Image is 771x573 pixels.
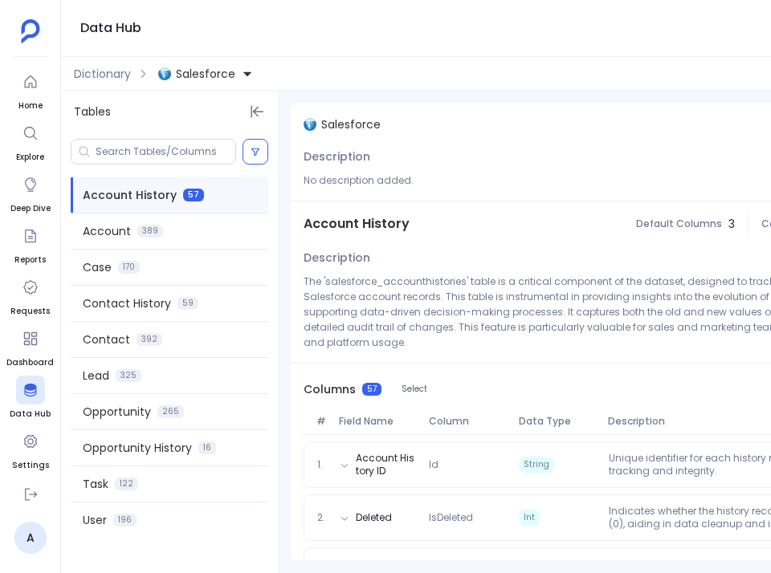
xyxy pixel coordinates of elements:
[115,477,138,490] span: 122
[74,66,131,82] span: Dictionary
[83,476,108,492] span: Task
[519,510,540,526] span: Int
[636,217,722,230] span: Default Columns
[14,221,46,266] a: Reports
[10,202,51,215] span: Deep Dive
[10,376,51,421] a: Data Hub
[422,511,512,524] span: IsDeleted
[83,295,171,311] span: Contact History
[21,19,40,43] img: petavue logo
[6,356,54,369] span: Dashboard
[519,457,554,473] span: String
[116,369,141,382] span: 325
[83,512,107,528] span: User
[362,383,381,396] span: 57
[16,67,45,112] a: Home
[304,148,370,165] span: Description
[80,17,141,39] h1: Data Hub
[391,379,438,400] button: Select
[332,415,422,428] span: Field Name
[83,368,109,384] span: Lead
[83,331,130,347] span: Contact
[137,333,162,346] span: 392
[118,261,140,274] span: 170
[304,381,356,397] span: Columns
[311,458,333,471] span: 1.
[83,187,177,203] span: Account History
[512,415,602,428] span: Data Type
[304,214,410,234] span: Account History
[728,216,735,232] span: 3
[10,305,50,318] span: Requests
[356,452,417,477] button: Account History ID
[246,100,268,123] button: Hide Tables
[158,67,171,80] img: iceberg.svg
[10,170,51,215] a: Deep Dive
[14,254,46,266] span: Reports
[157,405,184,418] span: 265
[198,441,216,454] span: 16
[83,223,131,239] span: Account
[304,250,370,266] span: Description
[321,116,381,132] span: Salesforce
[113,514,137,526] span: 196
[10,408,51,421] span: Data Hub
[12,459,49,472] span: Settings
[422,458,512,471] span: Id
[183,189,204,201] span: 57
[83,259,112,275] span: Case
[137,225,163,238] span: 389
[356,511,392,524] button: Deleted
[311,511,333,524] span: 2.
[83,404,151,420] span: Opportunity
[83,440,192,456] span: Opportunity History
[6,324,54,369] a: Dashboard
[12,427,49,472] a: Settings
[10,273,50,318] a: Requests
[155,61,256,87] button: Salesforce
[176,66,235,82] span: Salesforce
[96,145,235,158] input: Search Tables/Columns
[422,415,512,428] span: Column
[310,415,332,428] span: #
[14,522,47,554] a: A
[61,91,278,132] div: Tables
[16,119,45,164] a: Explore
[16,151,45,164] span: Explore
[177,297,198,310] span: 59
[304,118,316,131] img: iceberg.svg
[16,100,45,112] span: Home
